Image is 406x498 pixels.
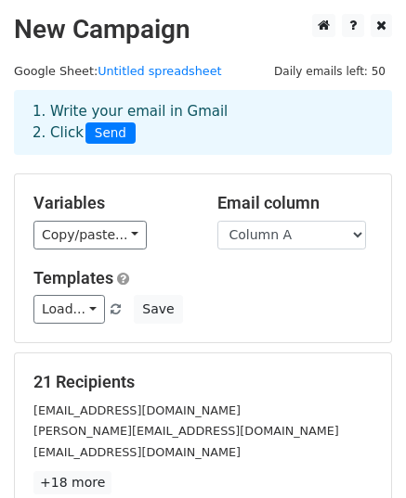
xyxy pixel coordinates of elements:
h5: 21 Recipients [33,372,373,392]
a: Templates [33,268,113,287]
a: Load... [33,295,105,324]
a: Untitled spreadsheet [98,64,221,78]
iframe: Chat Widget [313,409,406,498]
h2: New Campaign [14,14,392,45]
h5: Variables [33,193,190,213]
button: Save [134,295,182,324]
span: Send [85,122,136,145]
a: +18 more [33,471,111,494]
h5: Email column [217,193,373,213]
small: Google Sheet: [14,64,222,78]
a: Copy/paste... [33,221,147,249]
span: Daily emails left: 50 [268,61,392,82]
small: [EMAIL_ADDRESS][DOMAIN_NAME] [33,403,241,417]
a: Daily emails left: 50 [268,64,392,78]
small: [PERSON_NAME][EMAIL_ADDRESS][DOMAIN_NAME] [33,424,339,438]
div: 1. Write your email in Gmail 2. Click [19,101,387,144]
small: [EMAIL_ADDRESS][DOMAIN_NAME] [33,445,241,459]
